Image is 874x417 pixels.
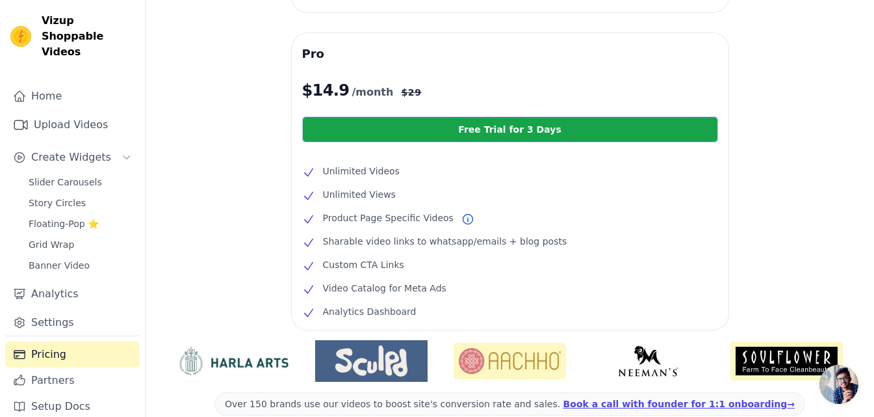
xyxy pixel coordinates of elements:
span: Grid Wrap [29,238,74,251]
a: Partners [5,368,140,394]
a: Pricing [5,342,140,368]
h3: Pro [302,44,718,64]
span: /month [352,85,393,100]
img: HarlaArts [177,346,289,376]
span: Sharable video links to whatsapp/emails + blog posts [323,234,567,249]
a: Banner Video [21,256,140,275]
span: Create Widgets [31,150,111,165]
a: Grid Wrap [21,235,140,254]
a: Free Trial for 3 Days [302,116,718,142]
span: Product Page Specific Videos [323,210,454,226]
span: Analytics Dashboard [323,304,417,319]
li: Video Catalog for Meta Ads [302,280,718,296]
span: Vizup Shoppable Videos [42,13,135,60]
span: Unlimited Views [323,187,396,202]
span: Unlimited Videos [323,163,400,179]
span: $ 14.9 [302,80,350,101]
span: Story Circles [29,196,86,209]
a: Floating-Pop ⭐ [21,215,140,233]
img: Sculpd US [315,345,428,377]
button: Create Widgets [5,144,140,170]
span: $ 29 [401,86,421,99]
a: Story Circles [21,194,140,212]
a: Analytics [5,281,140,307]
a: Book a call with founder for 1:1 onboarding [563,399,795,409]
a: Upload Videos [5,112,140,138]
span: Slider Carousels [29,176,102,189]
span: Banner Video [29,259,90,272]
img: Soulflower [730,342,843,380]
img: Vizup [10,26,31,47]
a: Home [5,83,140,109]
a: Open chat [819,365,858,404]
a: Settings [5,310,140,336]
span: Floating-Pop ⭐ [29,217,99,230]
img: Neeman's [592,345,704,377]
li: Custom CTA Links [302,257,718,273]
img: Aachho [454,343,566,379]
a: Slider Carousels [21,173,140,191]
